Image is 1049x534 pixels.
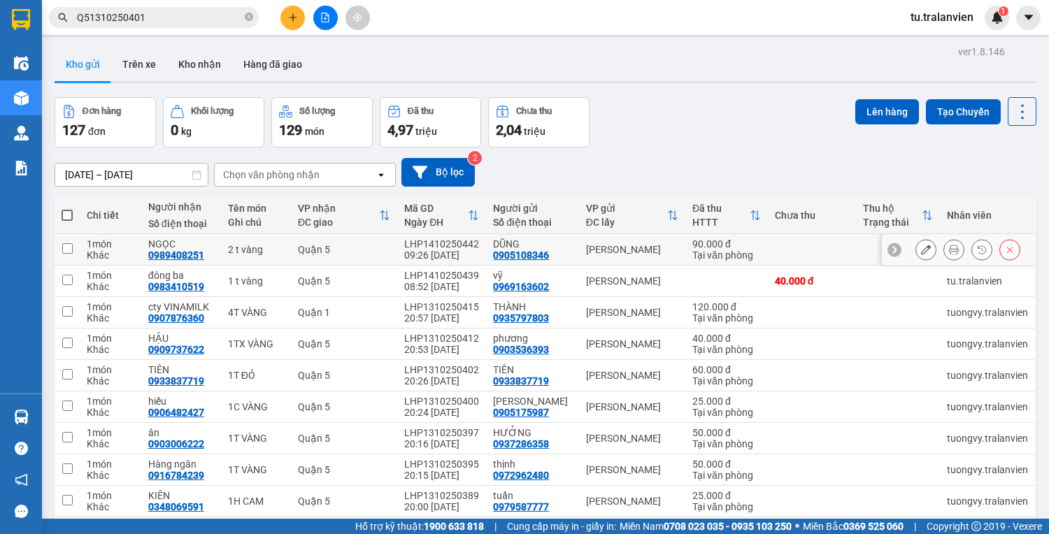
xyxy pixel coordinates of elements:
div: 0937286358 [493,438,549,449]
button: Tạo Chuyến [926,99,1001,124]
div: Thu hộ [863,203,922,214]
div: 20:16 [DATE] [404,438,479,449]
div: Chi tiết [87,210,134,221]
button: plus [280,6,305,30]
div: ver 1.8.146 [958,44,1005,59]
div: Ghi chú [228,217,284,228]
svg: open [376,169,387,180]
div: Mã GD [404,203,468,214]
div: 0979587777 [493,501,549,512]
div: LHP1310250395 [404,459,479,470]
span: Hỗ trợ kỹ thuật: [355,519,484,534]
div: 1H CAM [228,496,284,507]
div: 1 món [87,364,134,375]
div: 20:53 [DATE] [404,344,479,355]
div: [PERSON_NAME] [586,370,678,381]
span: notification [15,473,28,486]
div: TIÊN [493,364,571,375]
span: 0 [171,122,178,138]
span: copyright [971,521,981,531]
div: LHP1310250389 [404,490,479,501]
span: caret-down [1022,11,1035,24]
div: 1T VÀNG [228,464,284,475]
th: Toggle SortBy [685,197,768,234]
div: 0903006222 [148,438,204,449]
div: 20:00 [DATE] [404,501,479,512]
div: 20:24 [DATE] [404,407,479,418]
div: KIÊN [148,490,214,501]
img: logo.jpg [152,17,185,51]
div: Khác [87,438,134,449]
div: 0909737622 [148,344,204,355]
th: Toggle SortBy [291,197,397,234]
img: warehouse-icon [14,410,29,424]
strong: 0708 023 035 - 0935 103 250 [664,521,792,532]
div: tuongvy.tralanvien [947,496,1028,507]
img: logo-vxr [12,9,30,30]
div: Quận 5 [298,433,390,444]
div: Khác [87,501,134,512]
div: [PERSON_NAME] [586,244,678,255]
div: 0933837719 [493,375,549,387]
div: 1TX VÀNG [228,338,284,349]
span: ⚪️ [795,524,799,529]
div: Tại văn phòng [692,407,761,418]
button: Khối lượng0kg [163,97,264,147]
div: 4T VÀNG [228,307,284,318]
div: [PERSON_NAME] [586,464,678,475]
div: Tại văn phòng [692,312,761,324]
div: 60.000 đ [692,364,761,375]
li: (c) 2017 [117,66,192,84]
span: món [305,126,324,137]
div: 0906482427 [148,407,204,418]
div: Khác [87,281,134,292]
div: Tại văn phòng [692,470,761,481]
div: Khác [87,470,134,481]
div: Tại văn phòng [692,250,761,261]
span: plus [288,13,298,22]
span: search [58,13,68,22]
button: Số lượng129món [271,97,373,147]
div: Tên món [228,203,284,214]
div: Quận 5 [298,464,390,475]
strong: 0369 525 060 [843,521,904,532]
div: 2 t vàng [228,244,284,255]
div: 25.000 đ [692,490,761,501]
sup: 2 [468,151,482,165]
span: close-circle [245,13,253,21]
div: thịnh [493,459,571,470]
div: 0905108346 [493,250,549,261]
div: Khác [87,312,134,324]
div: Đã thu [692,203,750,214]
div: LHP1410250442 [404,238,479,250]
span: question-circle [15,442,28,455]
div: Khác [87,407,134,418]
div: 0983410519 [148,281,204,292]
div: Chưa thu [775,210,849,221]
button: Hàng đã giao [232,48,313,81]
b: Trà Lan Viên [17,90,51,156]
div: Chưa thu [516,106,552,116]
div: Tại văn phòng [692,501,761,512]
div: 20:15 [DATE] [404,470,479,481]
div: 1 món [87,396,134,407]
div: tuấn [493,490,571,501]
span: aim [352,13,362,22]
div: Quận 5 [298,275,390,287]
div: 0916784239 [148,470,204,481]
div: Khối lượng [191,106,234,116]
div: ĐC giao [298,217,379,228]
div: Khác [87,344,134,355]
th: Toggle SortBy [397,197,486,234]
span: Miền Nam [620,519,792,534]
button: Đơn hàng127đơn [55,97,156,147]
img: warehouse-icon [14,91,29,106]
div: 09:26 [DATE] [404,250,479,261]
div: 1 món [87,459,134,470]
div: 1T ĐỎ [228,370,284,381]
span: kg [181,126,192,137]
div: 90.000 đ [692,238,761,250]
span: file-add [320,13,330,22]
div: 25.000 đ [692,396,761,407]
div: 0972962480 [493,470,549,481]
